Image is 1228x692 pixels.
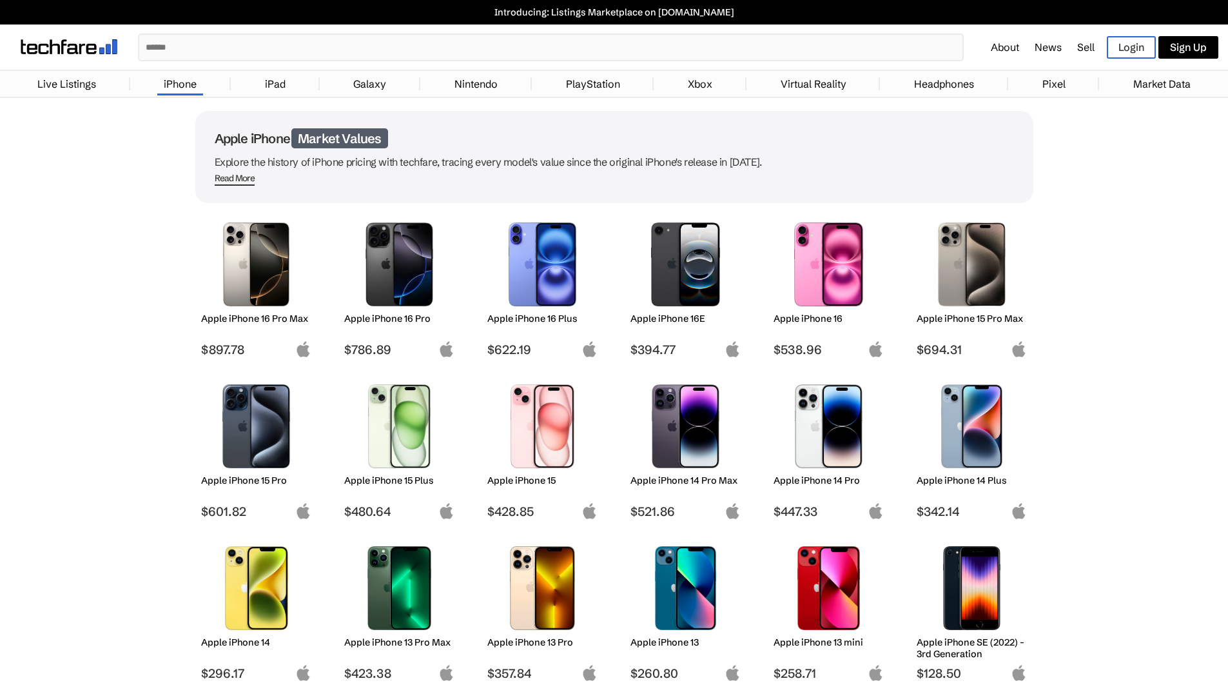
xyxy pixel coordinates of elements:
[725,665,741,681] img: apple-logo
[911,216,1033,357] a: iPhone 15 Pro Max Apple iPhone 15 Pro Max $694.31 apple-logo
[338,540,461,681] a: iPhone 13 Pro Max Apple iPhone 13 Pro Max $423.38 apple-logo
[195,540,318,681] a: iPhone 14 Apple iPhone 14 $296.17 apple-logo
[1011,503,1027,519] img: apple-logo
[991,41,1019,54] a: About
[917,666,1027,681] span: $128.50
[448,71,504,97] a: Nintendo
[625,216,747,357] a: iPhone 16E Apple iPhone 16E $394.77 apple-logo
[497,546,588,630] img: iPhone 13 Pro
[354,222,445,306] img: iPhone 16 Pro
[291,128,388,148] span: Market Values
[487,637,598,648] h2: Apple iPhone 13 Pro
[911,378,1033,519] a: iPhone 14 Plus Apple iPhone 14 Plus $342.14 apple-logo
[201,637,311,648] h2: Apple iPhone 14
[917,313,1027,324] h2: Apple iPhone 15 Pro Max
[344,504,454,519] span: $480.64
[868,341,884,357] img: apple-logo
[295,503,311,519] img: apple-logo
[926,384,1017,468] img: iPhone 14 Plus
[1077,41,1095,54] a: Sell
[201,666,311,681] span: $296.17
[1035,41,1062,54] a: News
[768,540,890,681] a: iPhone 13 mini Apple iPhone 13 mini $258.71 apple-logo
[338,378,461,519] a: iPhone 15 Plus Apple iPhone 15 Plus $480.64 apple-logo
[908,71,980,97] a: Headphones
[581,341,598,357] img: apple-logo
[917,342,1027,357] span: $694.31
[783,546,874,630] img: iPhone 13 mini
[774,71,853,97] a: Virtual Reality
[630,504,741,519] span: $521.86
[487,313,598,324] h2: Apple iPhone 16 Plus
[926,546,1017,630] img: iPhone SE 3rd Gen
[774,313,884,324] h2: Apple iPhone 16
[640,546,731,630] img: iPhone 13
[487,475,598,486] h2: Apple iPhone 15
[31,71,102,97] a: Live Listings
[630,666,741,681] span: $260.80
[625,378,747,519] a: iPhone 14 Pro Max Apple iPhone 14 Pro Max $521.86 apple-logo
[157,71,203,97] a: iPhone
[497,222,588,306] img: iPhone 16 Plus
[344,666,454,681] span: $423.38
[783,222,874,306] img: iPhone 16
[344,313,454,324] h2: Apple iPhone 16 Pro
[1158,36,1218,59] a: Sign Up
[917,475,1027,486] h2: Apple iPhone 14 Plus
[215,153,1014,171] p: Explore the history of iPhone pricing with techfare, tracing every model's value since the origin...
[1036,71,1072,97] a: Pixel
[774,637,884,648] h2: Apple iPhone 13 mini
[1011,665,1027,681] img: apple-logo
[354,546,445,630] img: iPhone 13 Pro Max
[354,384,445,468] img: iPhone 15 Plus
[774,342,884,357] span: $538.96
[911,540,1033,681] a: iPhone SE 3rd Gen Apple iPhone SE (2022) - 3rd Generation $128.50 apple-logo
[630,342,741,357] span: $394.77
[581,665,598,681] img: apple-logo
[258,71,292,97] a: iPad
[917,637,1027,660] h2: Apple iPhone SE (2022) - 3rd Generation
[725,341,741,357] img: apple-logo
[295,665,311,681] img: apple-logo
[1011,341,1027,357] img: apple-logo
[201,313,311,324] h2: Apple iPhone 16 Pro Max
[487,666,598,681] span: $357.84
[640,222,731,306] img: iPhone 16E
[201,504,311,519] span: $601.82
[195,378,318,519] a: iPhone 15 Pro Apple iPhone 15 Pro $601.82 apple-logo
[581,503,598,519] img: apple-logo
[774,475,884,486] h2: Apple iPhone 14 Pro
[21,39,117,54] img: techfare logo
[295,341,311,357] img: apple-logo
[917,504,1027,519] span: $342.14
[344,475,454,486] h2: Apple iPhone 15 Plus
[725,503,741,519] img: apple-logo
[338,216,461,357] a: iPhone 16 Pro Apple iPhone 16 Pro $786.89 apple-logo
[630,637,741,648] h2: Apple iPhone 13
[774,666,884,681] span: $258.71
[774,504,884,519] span: $447.33
[681,71,719,97] a: Xbox
[868,503,884,519] img: apple-logo
[347,71,393,97] a: Galaxy
[344,342,454,357] span: $786.89
[625,540,747,681] a: iPhone 13 Apple iPhone 13 $260.80 apple-logo
[6,6,1222,18] a: Introducing: Listings Marketplace on [DOMAIN_NAME]
[630,313,741,324] h2: Apple iPhone 16E
[560,71,627,97] a: PlayStation
[482,540,604,681] a: iPhone 13 Pro Apple iPhone 13 Pro $357.84 apple-logo
[487,504,598,519] span: $428.85
[1127,71,1197,97] a: Market Data
[201,475,311,486] h2: Apple iPhone 15 Pro
[783,384,874,468] img: iPhone 14 Pro
[211,546,302,630] img: iPhone 14
[438,341,454,357] img: apple-logo
[482,378,604,519] a: iPhone 15 Apple iPhone 15 $428.85 apple-logo
[215,130,1014,146] h1: Apple iPhone
[201,342,311,357] span: $897.78
[438,665,454,681] img: apple-logo
[640,384,731,468] img: iPhone 14 Pro Max
[482,216,604,357] a: iPhone 16 Plus Apple iPhone 16 Plus $622.19 apple-logo
[195,216,318,357] a: iPhone 16 Pro Max Apple iPhone 16 Pro Max $897.78 apple-logo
